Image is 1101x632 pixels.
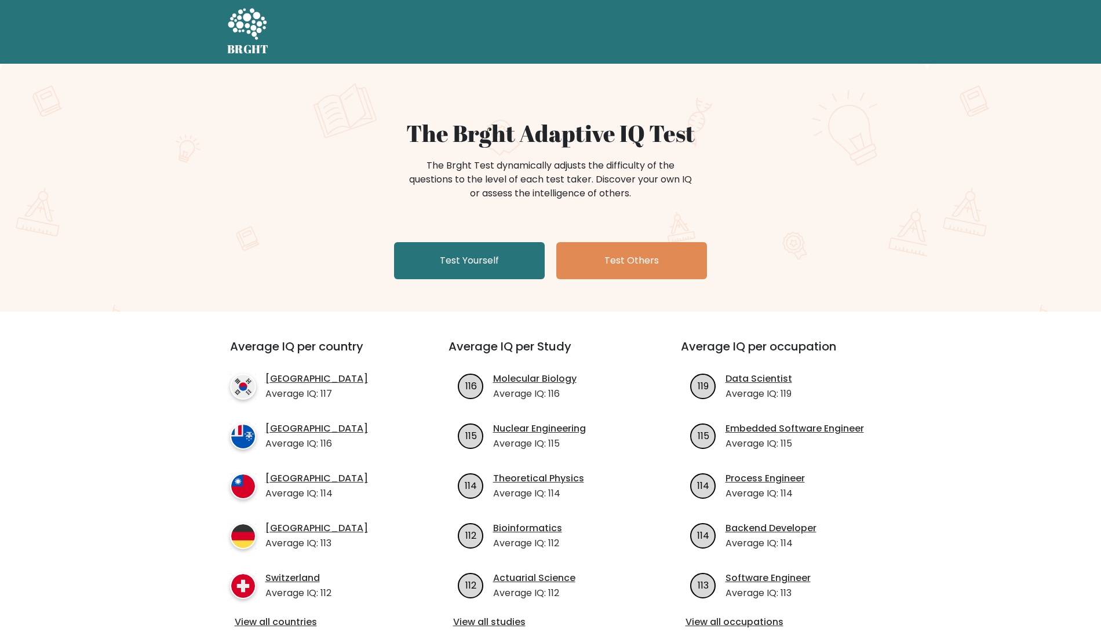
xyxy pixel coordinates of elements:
[698,379,709,392] text: 119
[265,437,368,451] p: Average IQ: 116
[227,42,269,56] h5: BRGHT
[465,429,476,442] text: 115
[265,521,368,535] a: [GEOGRAPHIC_DATA]
[465,379,476,392] text: 116
[453,615,648,629] a: View all studies
[265,571,331,585] a: Switzerland
[726,372,792,386] a: Data Scientist
[726,487,805,501] p: Average IQ: 114
[726,422,864,436] a: Embedded Software Engineer
[493,487,584,501] p: Average IQ: 114
[265,422,368,436] a: [GEOGRAPHIC_DATA]
[726,586,811,600] p: Average IQ: 113
[265,586,331,600] p: Average IQ: 112
[493,387,577,401] p: Average IQ: 116
[681,339,885,367] h3: Average IQ per occupation
[493,422,586,436] a: Nuclear Engineering
[493,437,586,451] p: Average IQ: 115
[465,528,476,542] text: 112
[265,536,368,550] p: Average IQ: 113
[697,528,709,542] text: 114
[493,586,575,600] p: Average IQ: 112
[265,387,368,401] p: Average IQ: 117
[265,472,368,485] a: [GEOGRAPHIC_DATA]
[686,615,881,629] a: View all occupations
[697,478,709,492] text: 114
[726,387,792,401] p: Average IQ: 119
[726,472,805,485] a: Process Engineer
[230,473,256,499] img: country
[449,339,653,367] h3: Average IQ per Study
[227,5,269,59] a: BRGHT
[265,487,368,501] p: Average IQ: 114
[493,521,562,535] a: Bioinformatics
[230,573,256,599] img: country
[726,571,811,585] a: Software Engineer
[493,372,577,386] a: Molecular Biology
[493,536,562,550] p: Average IQ: 112
[726,521,816,535] a: Backend Developer
[493,472,584,485] a: Theoretical Physics
[465,578,476,591] text: 112
[726,437,864,451] p: Average IQ: 115
[493,571,575,585] a: Actuarial Science
[230,339,407,367] h3: Average IQ per country
[230,423,256,450] img: country
[268,119,833,147] h1: The Brght Adaptive IQ Test
[230,374,256,400] img: country
[406,159,695,200] div: The Brght Test dynamically adjusts the difficulty of the questions to the level of each test take...
[235,615,402,629] a: View all countries
[556,242,707,279] a: Test Others
[265,372,368,386] a: [GEOGRAPHIC_DATA]
[230,523,256,549] img: country
[697,429,709,442] text: 115
[394,242,545,279] a: Test Yourself
[726,536,816,550] p: Average IQ: 114
[698,578,709,591] text: 113
[465,478,477,492] text: 114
